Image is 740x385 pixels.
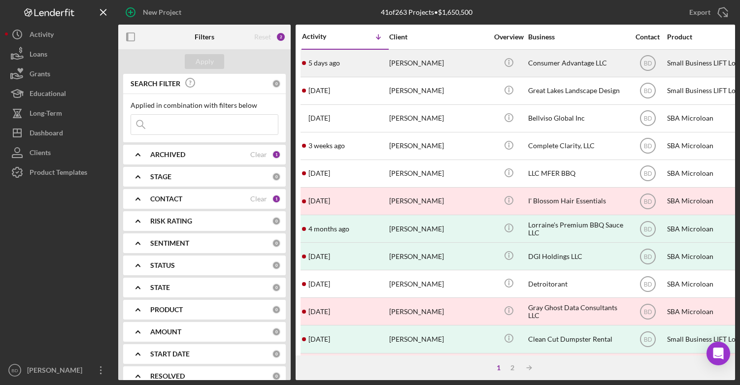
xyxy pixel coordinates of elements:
[150,372,185,380] b: RESOLVED
[272,172,281,181] div: 0
[30,103,62,126] div: Long-Term
[5,44,113,64] button: Loans
[389,133,488,159] div: [PERSON_NAME]
[528,160,627,187] div: LLC MFER BBQ
[528,216,627,242] div: Lorraine's Premium BBQ Sauce LLC
[528,243,627,269] div: DGI Holdings LLC
[528,78,627,104] div: Great Lakes Landscape Design
[308,197,330,205] time: 2025-06-13 15:39
[272,283,281,292] div: 0
[30,123,63,145] div: Dashboard
[308,253,330,260] time: 2025-03-03 22:18
[272,261,281,270] div: 0
[5,84,113,103] button: Educational
[143,2,181,22] div: New Project
[5,143,113,162] button: Clients
[272,150,281,159] div: 1
[490,33,527,41] div: Overview
[389,354,488,380] div: [PERSON_NAME]
[528,271,627,297] div: Detroitorant
[5,162,113,182] button: Product Templates
[5,123,113,143] button: Dashboard
[706,342,730,365] div: Open Intercom Messenger
[528,188,627,214] div: I' Blossom Hair Essentials
[254,33,271,41] div: Reset
[308,280,330,288] time: 2025-02-21 03:28
[150,284,170,291] b: STATE
[5,25,113,44] button: Activity
[643,60,652,67] text: BD
[528,50,627,76] div: Consumer Advantage LLC
[308,87,330,95] time: 2025-08-27 12:43
[308,308,330,316] time: 2025-01-22 13:11
[150,328,181,336] b: AMOUNT
[505,364,519,372] div: 2
[389,216,488,242] div: [PERSON_NAME]
[272,217,281,225] div: 0
[11,368,18,373] text: BD
[272,239,281,248] div: 0
[30,143,51,165] div: Clients
[272,372,281,381] div: 0
[272,194,281,203] div: 1
[150,239,189,247] b: SENTIMENT
[389,298,488,324] div: [PERSON_NAME]
[308,169,330,177] time: 2025-08-06 11:36
[272,305,281,314] div: 0
[389,326,488,352] div: [PERSON_NAME]
[150,350,190,358] b: START DATE
[528,133,627,159] div: Complete Clarity, LLC
[643,170,652,177] text: BD
[643,253,652,260] text: BD
[643,225,652,232] text: BD
[185,54,224,69] button: Apply
[492,364,505,372] div: 1
[643,281,652,288] text: BD
[643,115,652,122] text: BD
[528,298,627,324] div: Gray Ghost Data Consultants LLC
[272,350,281,358] div: 0
[689,2,710,22] div: Export
[250,195,267,203] div: Clear
[308,225,349,233] time: 2025-05-12 22:35
[150,261,175,269] b: STATUS
[150,195,182,203] b: CONTACT
[629,33,666,41] div: Contact
[389,188,488,214] div: [PERSON_NAME]
[528,326,627,352] div: Clean Cut Dumpster Rental
[389,271,488,297] div: [PERSON_NAME]
[643,336,652,343] text: BD
[195,33,214,41] b: Filters
[528,33,627,41] div: Business
[389,78,488,104] div: [PERSON_NAME]
[308,114,330,122] time: 2025-08-25 16:26
[196,54,214,69] div: Apply
[150,173,171,181] b: STAGE
[389,50,488,76] div: [PERSON_NAME]
[389,33,488,41] div: Client
[272,327,281,336] div: 0
[389,105,488,131] div: [PERSON_NAME]
[679,2,735,22] button: Export
[308,59,340,67] time: 2025-08-28 19:01
[5,64,113,84] button: Grants
[118,2,191,22] button: New Project
[150,151,185,159] b: ARCHIVED
[30,162,87,185] div: Product Templates
[5,360,113,380] button: BD[PERSON_NAME]
[643,143,652,150] text: BD
[381,8,472,16] div: 41 of 263 Projects • $1,650,500
[30,25,54,47] div: Activity
[150,306,183,314] b: PRODUCT
[30,84,66,106] div: Educational
[150,217,192,225] b: RISK RATING
[5,103,113,123] button: Long-Term
[30,44,47,66] div: Loans
[276,32,286,42] div: 2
